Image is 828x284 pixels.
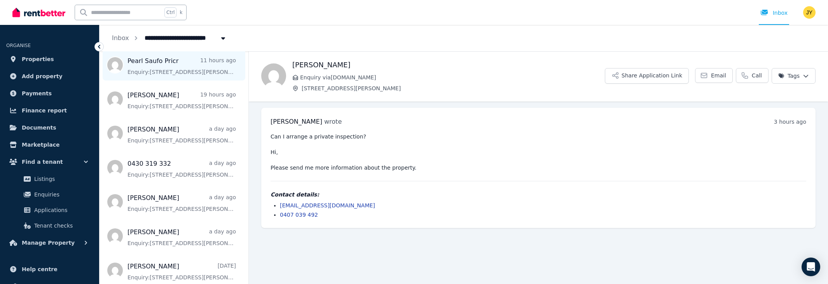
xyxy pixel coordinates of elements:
[261,63,286,88] img: Kerry Russell
[22,265,58,274] span: Help centre
[22,106,67,115] span: Finance report
[22,89,52,98] span: Payments
[22,238,75,247] span: Manage Property
[34,190,87,199] span: Enquiries
[9,202,90,218] a: Applications
[605,68,689,84] button: Share Application Link
[34,221,87,230] span: Tenant checks
[34,205,87,215] span: Applications
[128,228,236,247] a: [PERSON_NAME]a day agoEnquiry:[STREET_ADDRESS][PERSON_NAME].
[12,7,65,18] img: RentBetter
[128,91,236,110] a: [PERSON_NAME]19 hours agoEnquiry:[STREET_ADDRESS][PERSON_NAME].
[271,133,806,172] pre: Can I arrange a private inspection? Hi, Please send me more information about the property.
[736,68,769,83] a: Call
[9,171,90,187] a: Listings
[128,56,236,76] a: Pearl Saufo Pricr11 hours agoEnquiry:[STREET_ADDRESS][PERSON_NAME].
[271,118,322,125] span: [PERSON_NAME]
[280,212,318,218] a: 0407 039 492
[280,202,375,209] a: [EMAIL_ADDRESS][DOMAIN_NAME]
[180,9,182,16] span: k
[128,125,236,144] a: [PERSON_NAME]a day agoEnquiry:[STREET_ADDRESS][PERSON_NAME].
[292,60,605,70] h1: [PERSON_NAME]
[803,6,816,19] img: JIAN YU
[128,193,236,213] a: [PERSON_NAME]a day agoEnquiry:[STREET_ADDRESS][PERSON_NAME].
[6,68,93,84] a: Add property
[22,54,54,64] span: Properties
[300,74,605,81] span: Enquiry via [DOMAIN_NAME]
[711,72,726,79] span: Email
[6,154,93,170] button: Find a tenant
[128,159,236,179] a: 0430 319 332a day agoEnquiry:[STREET_ADDRESS][PERSON_NAME].
[22,123,56,132] span: Documents
[164,7,176,18] span: Ctrl
[6,261,93,277] a: Help centre
[22,157,63,167] span: Find a tenant
[100,25,239,51] nav: Breadcrumb
[695,68,733,83] a: Email
[6,120,93,135] a: Documents
[22,140,59,149] span: Marketplace
[302,84,605,92] span: [STREET_ADDRESS][PERSON_NAME]
[6,51,93,67] a: Properties
[6,137,93,153] a: Marketplace
[324,118,342,125] span: wrote
[9,187,90,202] a: Enquiries
[772,68,816,84] button: Tags
[752,72,762,79] span: Call
[760,9,788,17] div: Inbox
[6,43,31,48] span: ORGANISE
[9,218,90,233] a: Tenant checks
[34,174,87,184] span: Listings
[22,72,63,81] span: Add property
[271,191,806,198] h4: Contact details:
[6,86,93,101] a: Payments
[112,34,129,42] a: Inbox
[774,119,806,125] time: 3 hours ago
[128,262,236,281] a: [PERSON_NAME][DATE]Enquiry:[STREET_ADDRESS][PERSON_NAME].
[802,258,820,276] div: Open Intercom Messenger
[6,235,93,251] button: Manage Property
[778,72,800,80] span: Tags
[6,103,93,118] a: Finance report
